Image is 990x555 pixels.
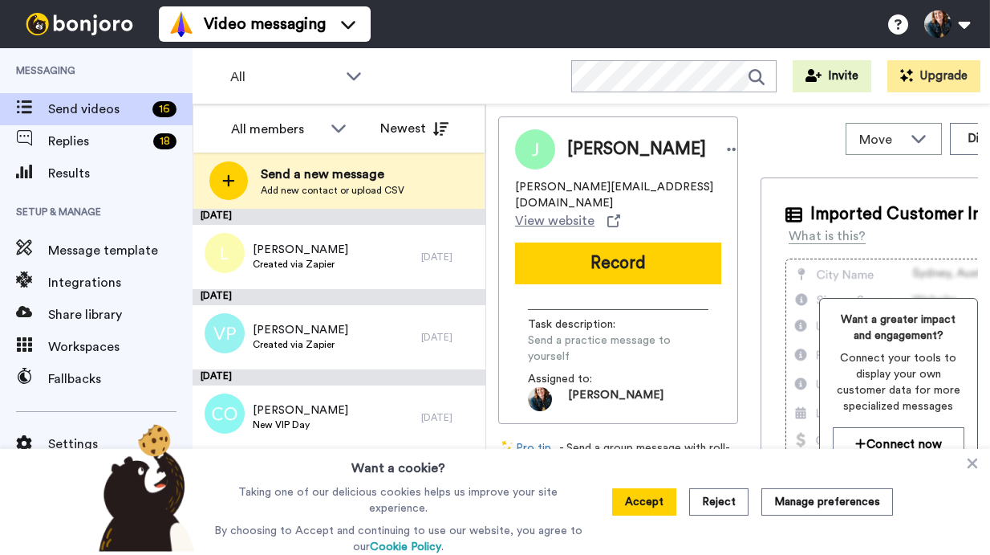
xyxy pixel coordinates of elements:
[253,322,348,338] span: [PERSON_NAME]
[859,130,903,149] span: Move
[689,488,749,516] button: Reject
[515,243,721,284] button: Record
[833,350,964,414] span: Connect your tools to display your own customer data for more specialized messages
[833,312,964,344] span: Want a greater impact and engagement?
[612,488,676,516] button: Accept
[204,13,326,35] span: Video messaging
[515,211,594,231] span: View website
[370,541,441,553] a: Cookie Policy
[253,242,348,258] span: [PERSON_NAME]
[261,184,404,197] span: Add new contact or upload CSV
[210,523,586,555] p: By choosing to Accept and continuing to use our website, you agree to our .
[567,137,706,161] span: [PERSON_NAME]
[168,11,194,37] img: vm-color.svg
[193,289,485,305] div: [DATE]
[193,209,485,225] div: [DATE]
[193,369,485,386] div: [DATE]
[351,449,445,478] h3: Want a cookie?
[887,60,980,92] button: Upgrade
[48,305,193,324] span: Share library
[368,112,461,145] button: Newest
[253,402,348,418] span: [PERSON_NAME]
[498,440,738,472] div: - Send a group message with roll-ups
[48,100,146,119] span: Send videos
[152,101,176,117] div: 16
[48,164,193,183] span: Results
[761,488,893,516] button: Manage preferences
[48,241,193,260] span: Message template
[48,132,147,151] span: Replies
[793,60,871,92] button: Invite
[230,67,338,87] span: All
[528,371,640,387] span: Assigned to:
[515,211,620,231] a: View website
[205,233,245,273] img: l.png
[253,258,348,271] span: Created via Zapier
[515,129,555,169] img: Image of Jessica Scotten
[833,427,964,462] button: Connect now
[253,418,348,431] span: New VIP Day
[84,423,203,552] img: bear-with-cookie.png
[48,435,193,454] span: Settings
[210,484,586,516] p: Taking one of our delicious cookies helps us improve your site experience.
[19,13,140,35] img: bj-logo-header-white.svg
[421,251,477,263] div: [DATE]
[231,120,323,139] div: All members
[528,316,640,333] span: Task description :
[205,313,245,353] img: vp.png
[528,333,708,365] span: Send a practice message to yourself
[48,273,193,292] span: Integrations
[528,387,552,411] img: 09e2c0c9-9ac0-4738-8171-c672fec38a9d-1697395339.jpg
[789,226,866,246] div: What is this?
[421,411,477,424] div: [DATE]
[568,387,663,411] span: [PERSON_NAME]
[261,165,404,184] span: Send a new message
[253,338,348,351] span: Created via Zapier
[498,440,551,472] a: Pro tip
[515,179,721,211] span: [PERSON_NAME][EMAIL_ADDRESS][DOMAIN_NAME]
[48,337,193,357] span: Workspaces
[48,369,193,389] span: Fallbacks
[498,440,513,457] img: magic-wand.svg
[205,394,245,434] img: co.png
[153,133,176,149] div: 18
[421,331,477,344] div: [DATE]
